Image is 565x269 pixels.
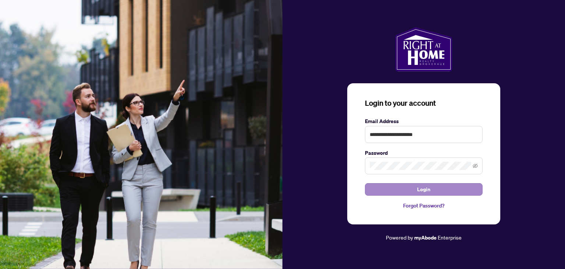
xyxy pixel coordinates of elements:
[473,163,478,168] span: eye-invisible
[365,149,483,157] label: Password
[365,98,483,108] h3: Login to your account
[438,234,462,241] span: Enterprise
[386,234,413,241] span: Powered by
[414,234,437,242] a: myAbode
[365,202,483,210] a: Forgot Password?
[395,27,452,71] img: ma-logo
[365,117,483,125] label: Email Address
[365,183,483,196] button: Login
[417,184,430,195] span: Login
